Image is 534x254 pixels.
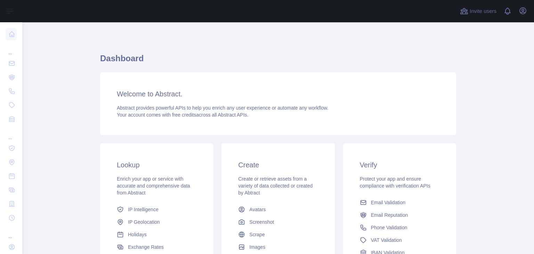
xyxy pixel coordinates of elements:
h1: Dashboard [100,53,456,70]
span: Email Reputation [371,212,408,219]
a: Screenshot [235,216,321,228]
a: Email Reputation [357,209,442,221]
span: IP Geolocation [128,219,160,225]
a: Avatars [235,203,321,216]
span: Invite users [470,7,496,15]
span: Exchange Rates [128,244,164,251]
a: Images [235,241,321,253]
a: IP Geolocation [114,216,199,228]
a: IP Intelligence [114,203,199,216]
span: Images [249,244,265,251]
h3: Lookup [117,160,196,170]
span: Abstract provides powerful APIs to help you enrich any user experience or automate any workflow. [117,105,329,111]
span: Create or retrieve assets from a variety of data collected or created by Abtract [238,176,313,196]
span: Scrape [249,231,265,238]
span: Your account comes with across all Abstract APIs. [117,112,248,118]
a: Holidays [114,228,199,241]
span: VAT Validation [371,237,402,244]
a: Exchange Rates [114,241,199,253]
span: Protect your app and ensure compliance with verification APIs [360,176,430,189]
span: Phone Validation [371,224,407,231]
a: Phone Validation [357,221,442,234]
div: ... [6,127,17,141]
span: Screenshot [249,219,274,225]
h3: Verify [360,160,439,170]
a: Email Validation [357,196,442,209]
span: free credits [172,112,196,118]
button: Invite users [459,6,498,17]
span: Avatars [249,206,266,213]
a: VAT Validation [357,234,442,246]
div: ... [6,42,17,56]
a: Scrape [235,228,321,241]
span: Holidays [128,231,147,238]
h3: Welcome to Abstract. [117,89,439,99]
span: Enrich your app or service with accurate and comprehensive data from Abstract [117,176,190,196]
h3: Create [238,160,318,170]
div: ... [6,225,17,239]
span: IP Intelligence [128,206,159,213]
span: Email Validation [371,199,405,206]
